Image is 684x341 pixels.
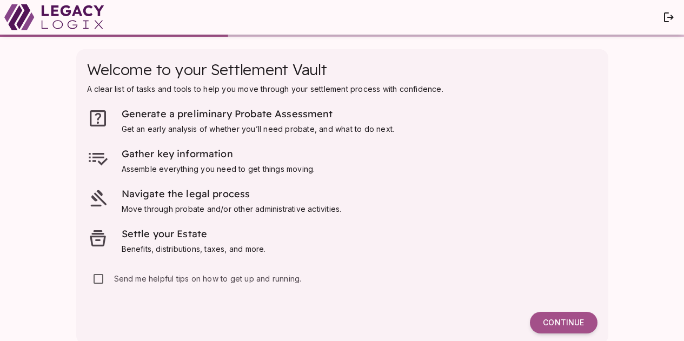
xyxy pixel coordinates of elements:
[122,228,208,240] span: Settle your Estate
[122,148,233,160] span: Gather key information
[114,274,302,283] span: Send me helpful tips on how to get up and running.
[87,60,327,79] span: Welcome to your Settlement Vault
[543,318,584,327] span: Continue
[122,204,342,213] span: Move through probate and/or other administrative activities.
[122,164,315,173] span: Assemble everything you need to get things moving.
[87,84,443,93] span: A clear list of tasks and tools to help you move through your settlement process with confidence.
[122,188,250,200] span: Navigate the legal process
[122,244,266,253] span: Benefits, distributions, taxes, and more.
[122,124,395,133] span: Get an early analysis of whether you’ll need probate, and what to do next.
[530,312,597,333] button: Continue
[122,108,333,120] span: Generate a preliminary Probate Assessment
